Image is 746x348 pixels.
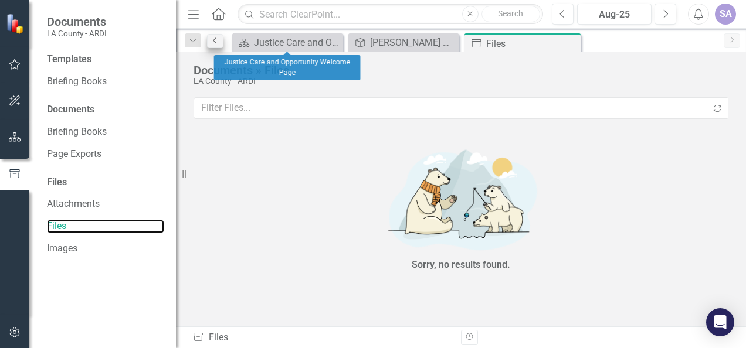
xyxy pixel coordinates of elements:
a: Attachments [47,197,164,211]
a: Images [47,242,164,255]
a: Briefing Books [47,125,164,139]
div: Justice Care and Opportunity Welcome Page [214,55,361,80]
small: LA County - ARDI [47,29,107,38]
a: Briefing Books [47,75,164,88]
img: ClearPoint Strategy [6,13,26,33]
img: No results found [285,142,637,255]
a: [PERSON_NAME] Goals FY24-25 [351,35,456,50]
div: [PERSON_NAME] Goals FY24-25 [370,35,456,50]
div: Templates [47,53,164,66]
div: Aug-25 [581,8,647,22]
button: SA [715,4,736,25]
div: Files [192,331,452,344]
div: Documents » Files [194,64,723,77]
a: Justice Care and Opportunity Welcome Page [235,35,340,50]
input: Search ClearPoint... [238,4,543,25]
span: Search [498,9,523,18]
span: Documents [47,15,107,29]
div: Open Intercom Messenger [706,308,734,336]
button: Search [481,6,540,22]
button: Aug-25 [577,4,652,25]
input: Filter Files... [194,97,707,119]
div: LA County - ARDI [194,77,723,86]
div: Documents [47,103,164,117]
a: Files [47,220,164,233]
div: Justice Care and Opportunity Welcome Page [254,35,340,50]
div: Sorry, no results found. [412,258,510,272]
div: Files [47,176,164,189]
a: Page Exports [47,148,164,161]
div: Files [486,36,578,51]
